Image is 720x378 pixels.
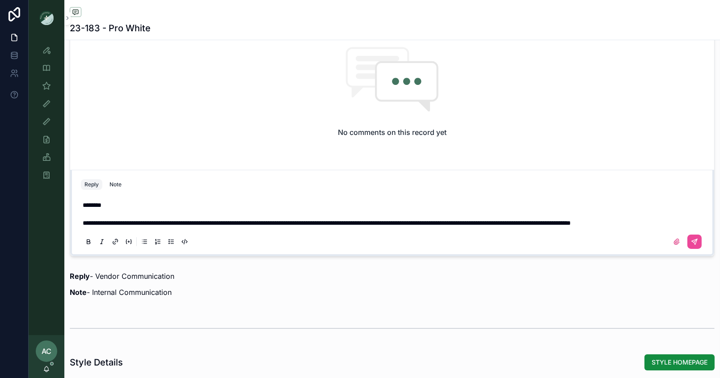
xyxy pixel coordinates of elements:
[42,346,51,357] span: AC
[70,22,151,34] h1: 23-183 - Pro White
[39,11,54,25] img: App logo
[70,272,90,281] strong: Reply
[644,354,715,370] button: STYLE HOMEPAGE
[70,356,123,369] h1: Style Details
[70,288,87,297] strong: Note
[29,36,64,195] div: scrollable content
[652,358,707,367] span: STYLE HOMEPAGE
[338,127,446,138] h2: No comments on this record yet
[70,287,715,298] p: - Internal Communication
[70,271,715,281] p: - Vendor Communication
[109,181,122,188] div: Note
[106,179,125,190] button: Note
[81,179,102,190] button: Reply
